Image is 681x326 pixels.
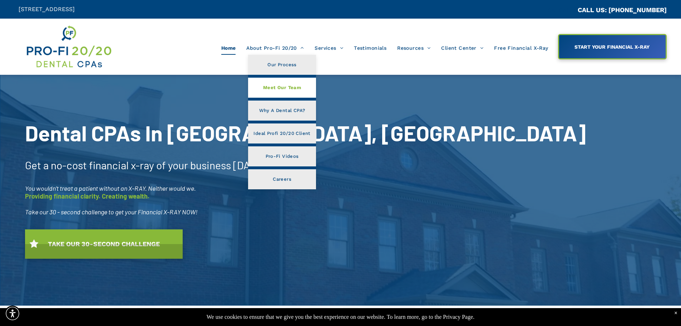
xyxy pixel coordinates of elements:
[19,6,75,13] span: [STREET_ADDRESS]
[489,41,553,55] a: Free Financial X-Ray
[547,7,578,14] span: CA::CALLC
[248,123,316,143] a: Ideal Profi 20/20 Client
[248,55,316,75] a: Our Process
[392,41,436,55] a: Resources
[248,78,316,98] a: Meet Our Team
[273,175,291,184] span: Careers
[216,41,241,55] a: Home
[259,106,305,115] span: Why A Dental CPA?
[248,169,316,189] a: Careers
[25,184,196,192] span: You wouldn’t treat a patient without an X-RAY. Neither would we.
[436,41,489,55] a: Client Center
[248,146,316,166] a: Pro-Fi Videos
[578,6,667,14] a: CALL US: [PHONE_NUMBER]
[45,237,162,251] span: TAKE OUR 30-SECOND CHALLENGE
[246,41,304,55] span: About Pro-Fi 20/20
[572,40,652,53] span: START YOUR FINANCIAL X-RAY
[25,208,198,216] span: Take our 30 - second challenge to get your Financial X-RAY NOW!
[248,101,316,121] a: Why A Dental CPA?
[241,41,309,55] a: About Pro-Fi 20/20
[25,24,112,69] img: Get Dental CPA Consulting, Bookkeeping, & Bank Loans
[25,120,586,146] span: Dental CPAs In [GEOGRAPHIC_DATA], [GEOGRAPHIC_DATA]
[309,41,349,55] a: Services
[156,159,269,171] span: of your business [DATE]!
[266,152,299,161] span: Pro-Fi Videos
[5,306,20,321] div: Accessibility Menu
[51,159,154,171] span: no-cost financial x-ray
[25,229,183,259] a: TAKE OUR 30-SECOND CHALLENGE
[674,310,677,316] div: Dismiss notification
[25,159,49,171] span: Get a
[349,41,392,55] a: Testimonials
[558,34,667,59] a: START YOUR FINANCIAL X-RAY
[25,192,149,200] span: Providing financial clarity. Creating wealth.
[253,129,310,138] span: Ideal Profi 20/20 Client
[263,83,301,92] span: Meet Our Team
[267,60,296,69] span: Our Process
